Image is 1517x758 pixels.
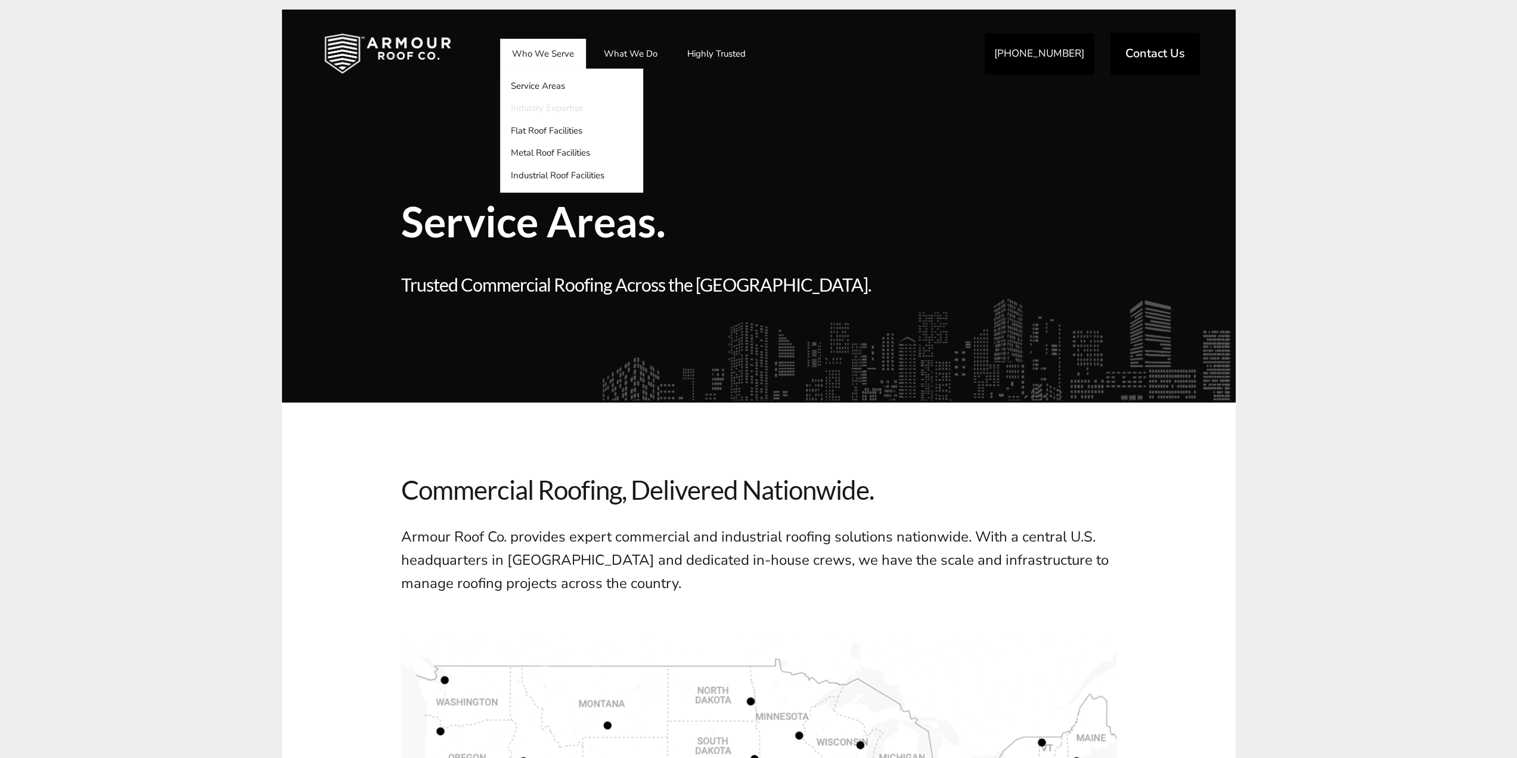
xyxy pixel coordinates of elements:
[401,527,1109,593] span: Armour Roof Co. provides expert commercial and industrial roofing solutions nationwide. With a ce...
[675,39,758,69] a: Highly Trusted
[1110,33,1200,75] a: Contact Us
[500,75,643,97] a: Service Areas
[401,200,932,242] span: Service Areas.
[401,474,1116,506] span: Commercial Roofing, Delivered Nationwide.
[592,39,669,69] a: What We Do
[500,142,643,165] a: Metal Roof Facilities
[401,272,932,298] span: Trusted Commercial Roofing Across the [GEOGRAPHIC_DATA].
[500,39,586,69] a: Who We Serve
[500,97,643,120] a: Industry Expertise
[500,164,643,187] a: Industrial Roof Facilities
[500,119,643,142] a: Flat Roof Facilities
[1125,48,1185,60] span: Contact Us
[305,24,470,83] img: Industrial and Commercial Roofing Company | Armour Roof Co.
[985,33,1094,75] a: [PHONE_NUMBER]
